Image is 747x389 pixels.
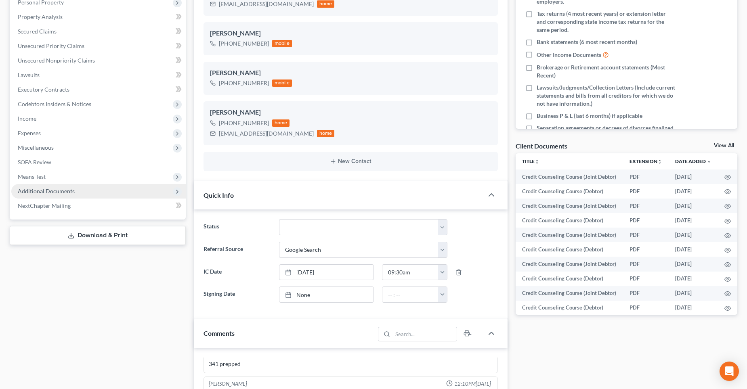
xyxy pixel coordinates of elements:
[18,173,46,180] span: Means Test
[11,82,186,97] a: Executory Contracts
[522,158,539,164] a: Titleunfold_more
[392,327,457,341] input: Search...
[516,257,623,271] td: Credit Counseling Course (Joint Debtor)
[720,362,739,381] div: Open Intercom Messenger
[623,169,669,184] td: PDF
[210,108,491,117] div: [PERSON_NAME]
[669,301,718,315] td: [DATE]
[516,286,623,301] td: Credit Counseling Course (Joint Debtor)
[707,159,711,164] i: expand_more
[18,100,91,107] span: Codebtors Insiders & Notices
[210,29,491,38] div: [PERSON_NAME]
[516,199,623,213] td: Credit Counseling Course (Joint Debtor)
[623,286,669,301] td: PDF
[18,57,95,64] span: Unsecured Nonpriority Claims
[219,130,314,138] div: [EMAIL_ADDRESS][DOMAIN_NAME]
[219,119,269,127] div: [PHONE_NUMBER]
[623,199,669,213] td: PDF
[623,213,669,228] td: PDF
[18,159,51,165] span: SOFA Review
[669,272,718,286] td: [DATE]
[537,38,637,46] span: Bank statements (6 most recent months)
[272,79,292,87] div: mobile
[11,155,186,169] a: SOFA Review
[669,228,718,242] td: [DATE]
[18,115,36,122] span: Income
[272,40,292,47] div: mobile
[629,158,662,164] a: Extensionunfold_more
[537,112,642,120] span: Business P & L (last 6 months) if applicable
[18,202,71,209] span: NextChapter Mailing
[18,144,54,151] span: Miscellaneous
[623,242,669,257] td: PDF
[11,24,186,39] a: Secured Claims
[382,265,438,280] input: -- : --
[623,228,669,242] td: PDF
[204,191,234,199] span: Quick Info
[669,169,718,184] td: [DATE]
[209,380,247,388] div: [PERSON_NAME]
[219,79,269,87] div: [PHONE_NUMBER]
[18,28,57,35] span: Secured Claims
[537,124,675,140] span: Separation agreements or decrees of divorces finalized in the past 2 years
[516,184,623,199] td: Credit Counseling Course (Debtor)
[623,301,669,315] td: PDF
[204,329,235,337] span: Comments
[623,257,669,271] td: PDF
[18,71,40,78] span: Lawsuits
[454,380,491,388] span: 12:10PM[DATE]
[18,13,63,20] span: Property Analysis
[279,287,373,302] a: None
[18,86,69,93] span: Executory Contracts
[516,142,567,150] div: Client Documents
[219,40,269,48] div: [PHONE_NUMBER]
[11,68,186,82] a: Lawsuits
[669,286,718,301] td: [DATE]
[516,242,623,257] td: Credit Counseling Course (Debtor)
[272,119,290,127] div: home
[279,265,373,280] a: [DATE]
[199,242,275,258] label: Referral Source
[516,213,623,228] td: Credit Counseling Course (Debtor)
[317,130,335,137] div: home
[537,51,601,59] span: Other Income Documents
[516,272,623,286] td: Credit Counseling Course (Debtor)
[516,301,623,315] td: Credit Counseling Course (Debtor)
[11,10,186,24] a: Property Analysis
[669,184,718,199] td: [DATE]
[11,53,186,68] a: Unsecured Nonpriority Claims
[714,143,734,148] a: View All
[669,199,718,213] td: [DATE]
[537,84,675,108] span: Lawsuits/Judgments/Collection Letters (Include current statements and bills from all creditors fo...
[669,242,718,257] td: [DATE]
[516,228,623,242] td: Credit Counseling Course (Joint Debtor)
[623,184,669,199] td: PDF
[623,272,669,286] td: PDF
[18,42,84,49] span: Unsecured Priority Claims
[317,0,335,8] div: home
[209,360,493,368] div: 341 prepped
[537,63,675,79] span: Brokerage or Retirement account statements (Most Recent)
[537,10,675,34] span: Tax returns (4 most recent years) or extension letter and corresponding state income tax returns ...
[18,130,41,136] span: Expenses
[669,257,718,271] td: [DATE]
[516,169,623,184] td: Credit Counseling Course (Joint Debtor)
[657,159,662,164] i: unfold_more
[10,226,186,245] a: Download & Print
[11,199,186,213] a: NextChapter Mailing
[535,159,539,164] i: unfold_more
[199,219,275,235] label: Status
[210,68,491,78] div: [PERSON_NAME]
[18,188,75,194] span: Additional Documents
[199,287,275,303] label: Signing Date
[11,39,186,53] a: Unsecured Priority Claims
[675,158,711,164] a: Date Added expand_more
[669,213,718,228] td: [DATE]
[382,287,438,302] input: -- : --
[199,264,275,280] label: IC Date
[210,158,491,165] button: New Contact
